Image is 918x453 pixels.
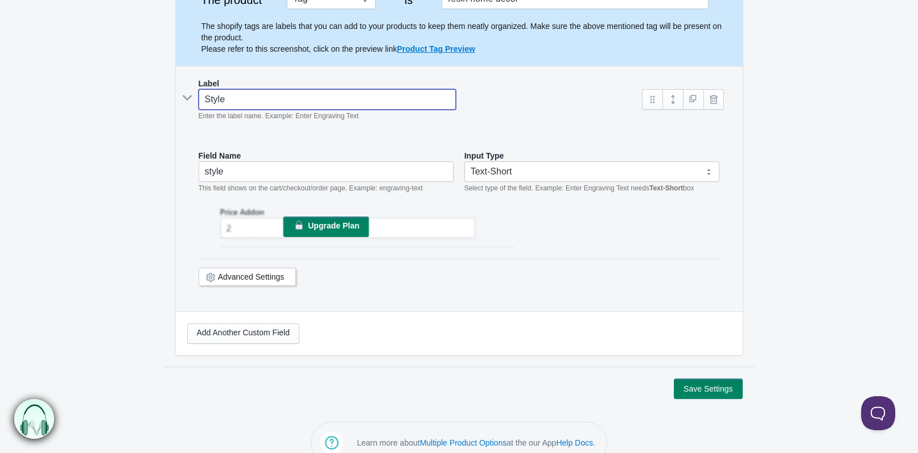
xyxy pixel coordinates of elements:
p: The shopify tags are labels that you can add to your products to keep them neatly organized. Make... [201,20,731,55]
label: Input Type [464,150,504,161]
img: bxm.png [14,398,55,439]
label: Field Name [199,150,241,161]
p: Learn more about at the our App . [357,437,595,448]
em: Select type of the field. Example: Enter Engraving Text needs box [464,184,694,192]
a: Help Docs [556,438,593,447]
a: Product Tag Preview [397,44,475,53]
span: Upgrade Plan [308,221,359,230]
em: Enter the label name. Example: Enter Engraving Text [199,112,359,120]
em: This field shows on the cart/checkout/order page. Example: engraving-text [199,184,423,192]
iframe: Toggle Customer Support [861,396,895,430]
a: Upgrade Plan [283,217,369,237]
a: Advanced Settings [218,272,285,281]
a: Multiple Product Options [420,438,507,447]
label: Label [199,78,220,89]
a: Add Another Custom Field [187,323,299,344]
button: Save Settings [674,379,742,399]
img: price-addon-blur.png [199,202,514,247]
b: Text-Short [649,184,683,192]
